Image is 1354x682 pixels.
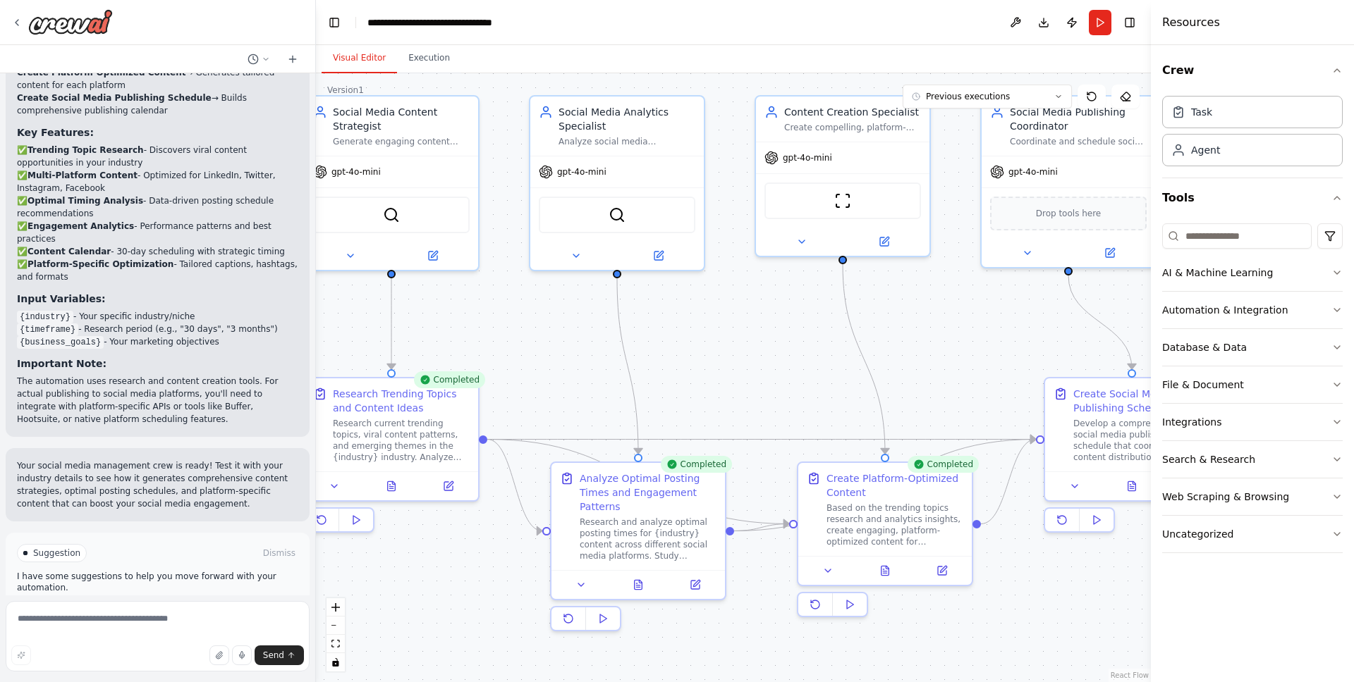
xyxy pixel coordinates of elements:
[327,598,345,671] div: React Flow controls
[1102,478,1162,495] button: View output
[1073,387,1210,415] div: Create Social Media Publishing Schedule
[28,170,138,180] strong: Multi-Platform Content
[17,93,212,103] strong: Create Social Media Publishing Schedule
[917,562,966,579] button: Open in side panel
[1162,51,1343,90] button: Crew
[618,247,698,264] button: Open in side panel
[1036,206,1102,221] span: Drop tools here
[1162,378,1244,392] div: File & Document
[1010,105,1147,133] div: Social Media Publishing Coordinator
[17,127,94,138] strong: Key Features:
[362,478,422,495] button: View output
[1073,418,1210,463] div: Develop a comprehensive social media publishing schedule that coordinates content distribution ac...
[1162,90,1343,178] div: Crew
[755,95,931,257] div: Content Creation SpecialistCreate compelling, platform-optimized content for {industry} including...
[17,144,298,283] p: ✅ - Discovers viral content opportunities in your industry ✅ - Optimized for LinkedIn, Twitter, I...
[855,562,915,579] button: View output
[1162,218,1343,564] div: Tools
[827,471,963,500] div: Create Platform-Optimized Content
[1162,366,1343,403] button: File & Document
[487,433,1036,447] g: Edge from 538187a1-489d-4acc-9562-8dd2de580be6 to 712d0ff8-1b54-49af-a989-23415375dac0
[529,95,705,271] div: Social Media Analytics SpecialistAnalyze social media performance metrics for {industry} content,...
[1162,329,1343,366] button: Database & Data
[580,471,716,514] div: Analyze Optimal Posting Times and Engagement Patterns
[414,371,485,388] div: Completed
[11,645,31,665] button: Improve this prompt
[1061,275,1139,369] g: Edge from fb878443-fac1-4596-ba87-2330211fb9a9 to 712d0ff8-1b54-49af-a989-23415375dac0
[327,635,345,653] button: fit view
[1162,516,1343,552] button: Uncategorized
[1162,452,1255,466] div: Search & Research
[327,85,364,96] div: Version 1
[580,516,716,562] div: Research and analyze optimal posting times for {industry} content across different social media p...
[559,105,695,133] div: Social Media Analytics Specialist
[327,598,345,616] button: zoom in
[1070,244,1149,261] button: Open in side panel
[1162,303,1288,317] div: Automation & Integration
[303,95,480,271] div: Social Media Content StrategistGenerate engaging content ideas and strategies for {industry} by r...
[836,264,892,454] g: Edge from 0a4bcf0e-9485-4597-be54-6d98f0e6dfe3 to 92b90d5b-7bb5-4227-855a-2477ecf7c384
[559,136,695,147] div: Analyze social media performance metrics for {industry} content, identify engagement patterns, de...
[333,136,470,147] div: Generate engaging content ideas and strategies for {industry} by researching trending topics, ana...
[263,650,284,661] span: Send
[1162,404,1343,440] button: Integrations
[926,91,1010,102] span: Previous executions
[17,459,298,510] p: Your social media management crew is ready! Test it with your industry details to see how it gene...
[367,15,526,30] nav: breadcrumb
[17,310,298,323] li: - Your specific industry/niche
[17,375,298,426] p: The automation uses research and content creation tools. For actual publishing to social media pl...
[393,247,472,264] button: Open in side panel
[1111,671,1149,679] a: React Flow attribution
[609,206,626,223] img: SerperDevTool
[17,92,298,117] li: → Builds comprehensive publishing calendar
[1162,266,1273,280] div: AI & Machine Learning
[557,166,606,178] span: gpt-4o-mini
[980,95,1157,268] div: Social Media Publishing CoordinatorCoordinate and schedule social media content publication acros...
[784,105,921,119] div: Content Creation Specialist
[550,461,726,637] div: CompletedAnalyze Optimal Posting Times and Engagement PatternsResearch and analyze optimal postin...
[303,377,480,538] div: CompletedResearch Trending Topics and Content IdeasResearch current trending topics, viral conten...
[1120,13,1140,32] button: Hide right sidebar
[797,461,973,623] div: CompletedCreate Platform-Optimized ContentBased on the trending topics research and analytics ins...
[17,66,298,92] li: → Generates tailored content for each platform
[783,152,832,163] span: gpt-4o-mini
[1162,490,1289,504] div: Web Scraping & Browsing
[17,311,73,323] code: {industry}
[834,192,851,209] img: ScrapeWebsiteTool
[609,576,669,593] button: View output
[1162,178,1343,218] button: Tools
[1162,14,1220,31] h4: Resources
[487,433,542,538] g: Edge from 538187a1-489d-4acc-9562-8dd2de580be6 to 7582f58b-e0f2-4f93-b60f-4e460b939b5c
[17,323,78,336] code: {timeframe}
[28,145,144,155] strong: Trending Topic Research
[209,645,229,665] button: Upload files
[17,358,106,369] strong: Important Note:
[322,44,397,73] button: Visual Editor
[17,323,298,335] li: - Research period (e.g., "30 days", "3 months")
[1044,377,1220,538] div: Create Social Media Publishing ScheduleDevelop a comprehensive social media publishing schedule t...
[17,335,298,348] li: - Your marketing objectives
[1191,105,1212,119] div: Task
[333,418,470,463] div: Research current trending topics, viral content patterns, and emerging themes in the {industry} i...
[1010,136,1147,147] div: Coordinate and schedule social media content publication across multiple platforms for {industry}...
[1162,340,1247,354] div: Database & Data
[1162,415,1221,429] div: Integrations
[260,546,298,560] button: Dismiss
[28,9,113,35] img: Logo
[33,547,80,559] span: Suggestion
[17,571,298,593] p: I have some suggestions to help you move forward with your automation.
[255,645,304,665] button: Send
[232,645,252,665] button: Click to speak your automation idea
[671,576,719,593] button: Open in side panel
[903,85,1072,108] button: Previous executions
[28,196,143,206] strong: Optimal Timing Analysis
[784,122,921,133] div: Create compelling, platform-optimized content for {industry} including captions, hashtags, and co...
[327,653,345,671] button: toggle interactivity
[333,105,470,133] div: Social Media Content Strategist
[397,44,461,73] button: Execution
[324,13,344,32] button: Hide left sidebar
[1162,478,1343,515] button: Web Scraping & Browsing
[424,478,472,495] button: Open in side panel
[331,166,381,178] span: gpt-4o-mini
[281,51,304,68] button: Start a new chat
